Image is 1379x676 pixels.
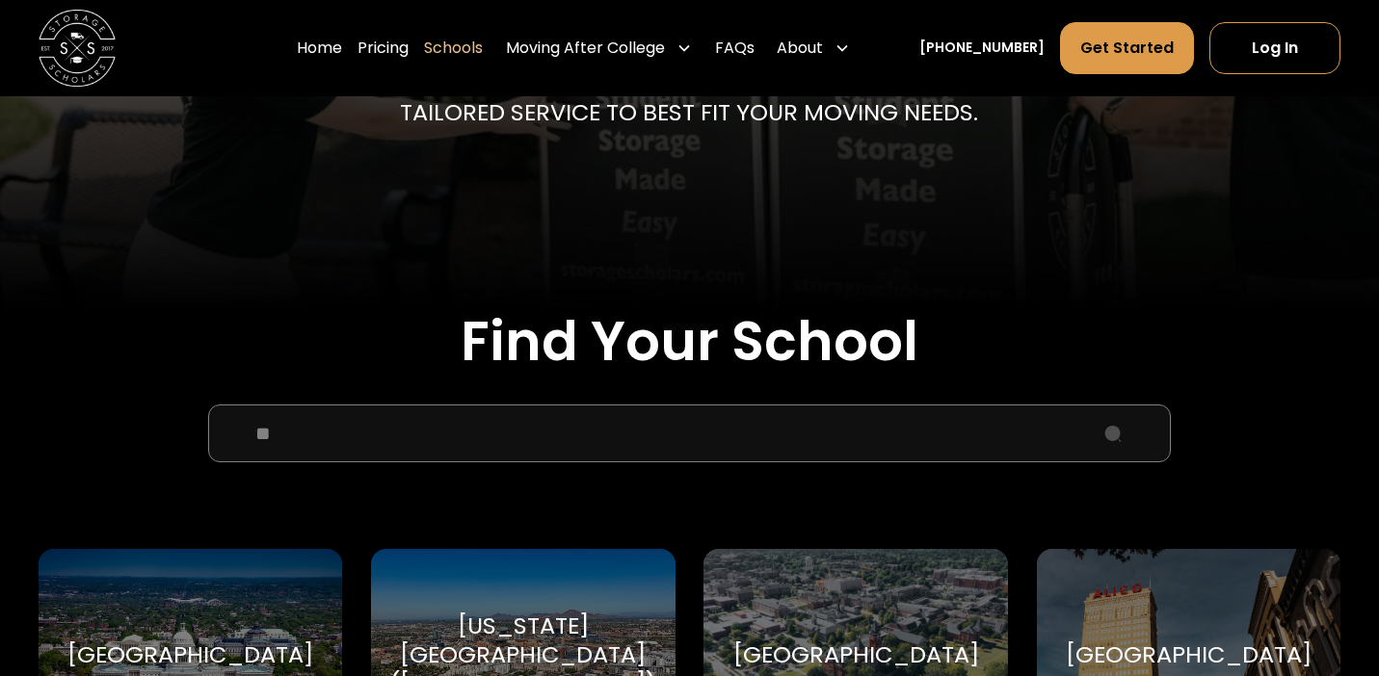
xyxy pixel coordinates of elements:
[67,640,313,669] div: [GEOGRAPHIC_DATA]
[1209,22,1340,74] a: Log In
[424,21,483,75] a: Schools
[777,37,823,60] div: About
[358,21,409,75] a: Pricing
[297,21,342,75] a: Home
[506,37,665,60] div: Moving After College
[39,10,116,87] img: Storage Scholars main logo
[919,38,1045,58] a: [PHONE_NUMBER]
[715,21,755,75] a: FAQs
[39,309,1340,374] h2: Find Your School
[1060,22,1194,74] a: Get Started
[1066,640,1312,669] div: [GEOGRAPHIC_DATA]
[733,640,979,669] div: [GEOGRAPHIC_DATA]
[498,21,700,75] div: Moving After College
[770,21,859,75] div: About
